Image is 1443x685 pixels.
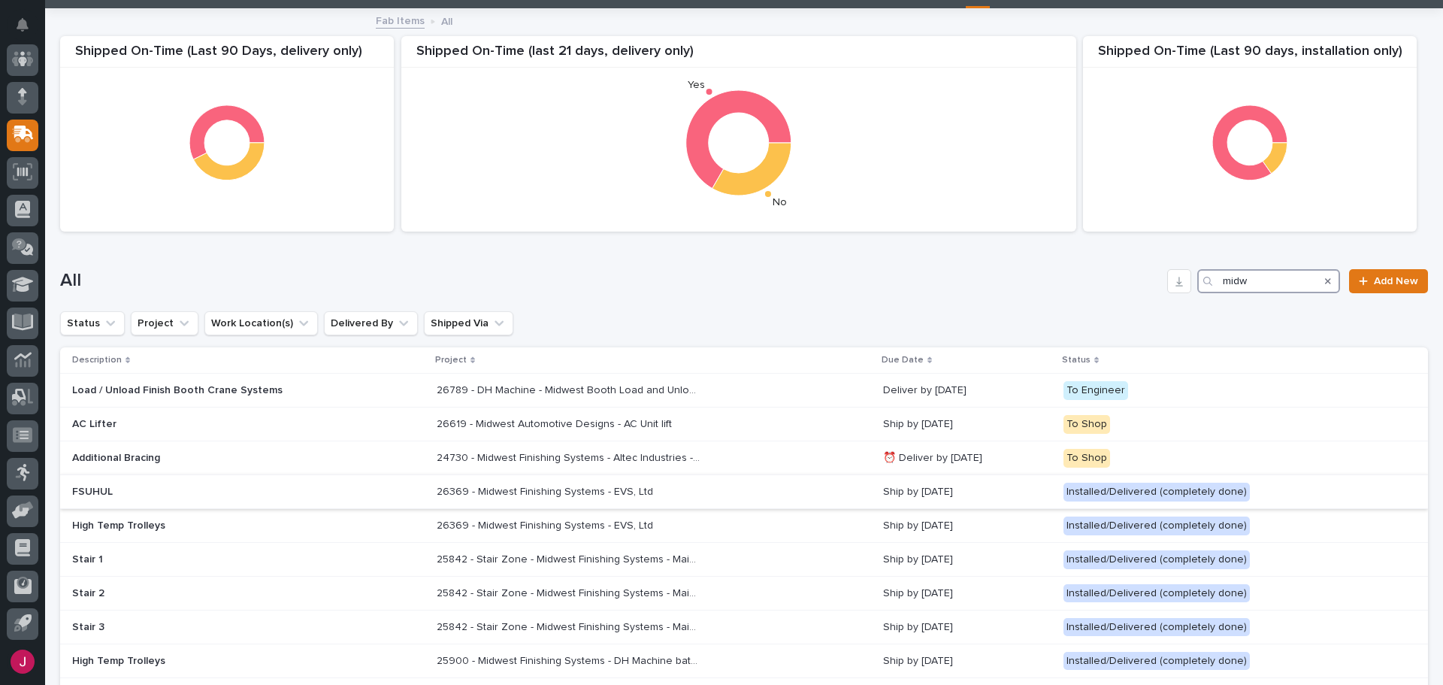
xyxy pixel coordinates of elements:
p: Description [72,352,122,368]
p: 24730 - Midwest Finishing Systems - Altec Industries - Primer/Top Coat ERoom [437,449,703,465]
p: All [441,12,452,29]
p: 26369 - Midwest Finishing Systems - EVS, Ltd [437,517,656,532]
button: Work Location(s) [204,311,318,335]
p: AC Lifter [72,418,335,431]
p: High Temp Trolleys [72,655,335,668]
p: Ship by [DATE] [883,553,1051,566]
a: Fab Items [376,11,425,29]
text: No [773,197,787,208]
p: 25842 - Stair Zone - Midwest Finishing Systems - Maintenance Stairs [437,618,703,634]
p: Ship by [DATE] [883,486,1051,499]
div: Shipped On-Time (last 21 days, delivery only) [401,44,1076,68]
tr: Stair 125842 - Stair Zone - Midwest Finishing Systems - Maintenance Stairs25842 - Stair Zone - Mi... [60,543,1428,577]
span: Add New [1374,276,1418,286]
p: 25842 - Stair Zone - Midwest Finishing Systems - Maintenance Stairs [437,584,703,600]
text: Yes [688,80,705,90]
div: Installed/Delivered (completely done) [1063,584,1250,603]
tr: Stair 225842 - Stair Zone - Midwest Finishing Systems - Maintenance Stairs25842 - Stair Zone - Mi... [60,577,1428,611]
tr: High Temp Trolleys25900 - Midwest Finishing Systems - DH Machine batch system25900 - Midwest Fini... [60,644,1428,678]
a: Add New [1349,269,1428,293]
p: 25900 - Midwest Finishing Systems - DH Machine batch system [437,652,703,668]
div: Shipped On-Time (Last 90 days, installation only) [1083,44,1417,68]
p: Due Date [882,352,924,368]
p: Stair 2 [72,587,335,600]
button: Shipped Via [424,311,513,335]
button: Project [131,311,198,335]
div: Installed/Delivered (completely done) [1063,550,1250,569]
div: Notifications [19,18,38,42]
div: Shipped On-Time (Last 90 Days, delivery only) [60,44,394,68]
div: To Shop [1063,415,1110,434]
button: Status [60,311,125,335]
tr: Load / Unload Finish Booth Crane Systems26789 - DH Machine - Midwest Booth Load and Unload Statio... [60,374,1428,408]
p: FSUHUL [72,486,335,499]
button: Notifications [7,9,38,41]
div: Installed/Delivered (completely done) [1063,483,1250,502]
p: Load / Unload Finish Booth Crane Systems [72,384,335,397]
div: Installed/Delivered (completely done) [1063,652,1250,671]
button: Delivered By [324,311,418,335]
tr: Additional Bracing24730 - Midwest Finishing Systems - Altec Industries - Primer/Top Coat ERoom247... [60,441,1428,475]
p: Deliver by [DATE] [883,384,1051,397]
tr: Stair 325842 - Stair Zone - Midwest Finishing Systems - Maintenance Stairs25842 - Stair Zone - Mi... [60,611,1428,644]
p: Status [1062,352,1091,368]
p: ⏰ Deliver by [DATE] [883,452,1051,465]
input: Search [1197,269,1340,293]
p: Ship by [DATE] [883,655,1051,668]
div: Installed/Delivered (completely done) [1063,517,1250,535]
p: Ship by [DATE] [883,418,1051,431]
div: To Engineer [1063,381,1128,400]
p: Stair 1 [72,553,335,566]
p: Ship by [DATE] [883,520,1051,532]
p: Ship by [DATE] [883,621,1051,634]
h1: All [60,270,1161,292]
p: High Temp Trolleys [72,520,335,532]
div: Installed/Delivered (completely done) [1063,618,1250,637]
p: Ship by [DATE] [883,587,1051,600]
p: 26789 - DH Machine - Midwest Booth Load and Unload Station [437,381,703,397]
button: users-avatar [7,646,38,677]
p: 25842 - Stair Zone - Midwest Finishing Systems - Maintenance Stairs [437,550,703,566]
div: To Shop [1063,449,1110,468]
p: 26619 - Midwest Automotive Designs - AC Unit lift [437,415,675,431]
p: Project [435,352,467,368]
p: Stair 3 [72,621,335,634]
tr: High Temp Trolleys26369 - Midwest Finishing Systems - EVS, Ltd26369 - Midwest Finishing Systems -... [60,509,1428,543]
tr: FSUHUL26369 - Midwest Finishing Systems - EVS, Ltd26369 - Midwest Finishing Systems - EVS, Ltd Sh... [60,475,1428,509]
tr: AC Lifter26619 - Midwest Automotive Designs - AC Unit lift26619 - Midwest Automotive Designs - AC... [60,408,1428,441]
p: Additional Bracing [72,452,335,465]
p: 26369 - Midwest Finishing Systems - EVS, Ltd [437,483,656,499]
